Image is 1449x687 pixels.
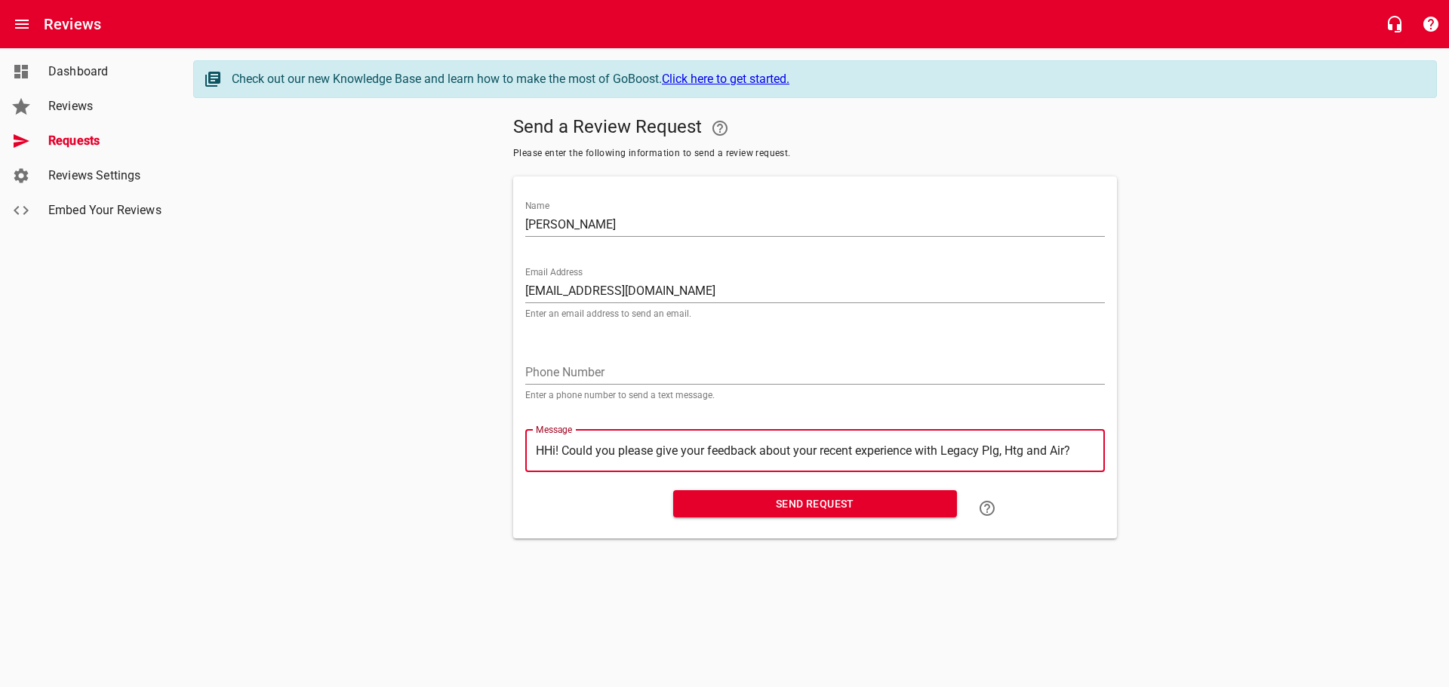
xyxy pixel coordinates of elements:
[48,63,163,81] span: Dashboard
[662,72,789,86] a: Click here to get started.
[1413,6,1449,42] button: Support Portal
[513,146,1117,161] span: Please enter the following information to send a review request.
[48,201,163,219] span: Embed Your Reviews
[48,132,163,150] span: Requests
[525,309,1105,318] p: Enter an email address to send an email.
[1377,6,1413,42] button: Live Chat
[48,167,163,185] span: Reviews Settings
[48,97,163,115] span: Reviews
[44,12,101,36] h6: Reviews
[513,110,1117,146] h5: Send a Review Request
[4,6,40,42] button: Open drawer
[525,201,549,210] label: Name
[702,110,738,146] a: Your Google or Facebook account must be connected to "Send a Review Request"
[232,70,1421,88] div: Check out our new Knowledge Base and learn how to make the most of GoBoost.
[536,443,1094,458] textarea: HHi! Could you please give your feedback about your recent experience with Legacy Plg, Htg and Air?
[969,490,1005,526] a: Learn how to "Send a Review Request"
[525,391,1105,400] p: Enter a phone number to send a text message.
[673,490,957,518] button: Send Request
[525,268,583,277] label: Email Address
[685,495,945,514] span: Send Request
